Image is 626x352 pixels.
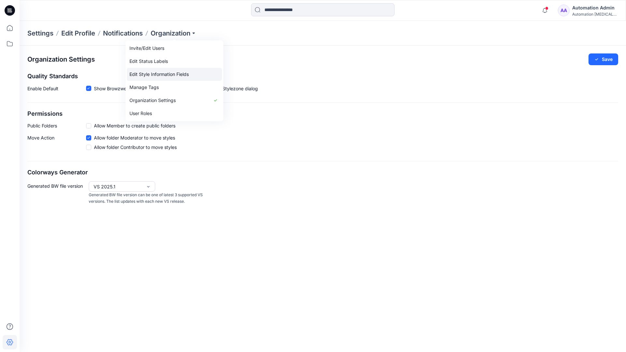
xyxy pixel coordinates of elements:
[94,144,177,151] span: Allow folder Contributor to move styles
[127,68,222,81] a: Edit Style Information Fields
[27,73,618,80] h2: Quality Standards
[103,29,143,38] a: Notifications
[27,56,95,63] h2: Organization Settings
[27,169,618,176] h2: Colorways Generator
[127,81,222,94] a: Manage Tags
[127,107,222,120] a: User Roles
[589,53,618,65] button: Save
[94,183,142,190] div: VS 2025.1
[61,29,95,38] a: Edit Profile
[94,122,175,129] span: Allow Member to create public folders
[94,85,258,92] span: Show Browzwear’s default quality standards in the Share to Stylezone dialog
[127,42,222,55] a: Invite/Edit Users
[27,122,86,129] p: Public Folders
[27,29,53,38] p: Settings
[94,134,175,141] span: Allow folder Moderator to move styles
[27,134,86,153] p: Move Action
[127,55,222,68] a: Edit Status Labels
[127,94,222,107] a: Organization Settings
[558,5,570,16] div: AA
[89,192,205,205] p: Generated BW file version can be one of latest 3 supported VS versions. The list updates with eac...
[27,110,618,117] h2: Permissions
[572,4,618,12] div: Automation Admin
[27,85,86,95] p: Enable Default
[572,12,618,17] div: Automation [MEDICAL_DATA]...
[27,181,86,205] p: Generated BW file version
